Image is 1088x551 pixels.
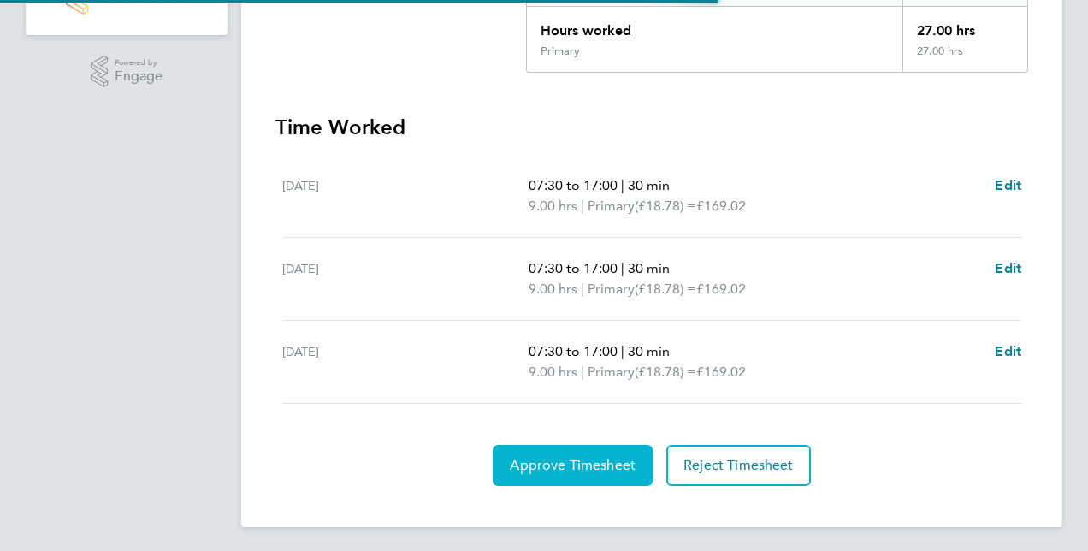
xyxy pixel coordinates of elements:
a: Powered byEngage [91,56,163,88]
span: | [621,177,624,193]
span: Edit [995,343,1021,359]
span: 9.00 hrs [529,364,577,380]
span: Approve Timesheet [510,457,636,474]
span: Primary [588,279,635,299]
a: Edit [995,341,1021,362]
span: | [621,260,624,276]
span: £169.02 [696,364,746,380]
a: Edit [995,258,1021,279]
span: Powered by [115,56,163,70]
span: (£18.78) = [635,198,696,214]
span: 30 min [628,343,670,359]
div: Hours worked [527,7,902,44]
div: [DATE] [282,258,529,299]
h3: Time Worked [275,114,1028,141]
span: Edit [995,177,1021,193]
button: Reject Timesheet [666,445,811,486]
span: 07:30 to 17:00 [529,177,618,193]
span: 9.00 hrs [529,198,577,214]
a: Edit [995,175,1021,196]
span: 07:30 to 17:00 [529,343,618,359]
button: Approve Timesheet [493,445,653,486]
span: (£18.78) = [635,281,696,297]
span: | [621,343,624,359]
div: 27.00 hrs [902,7,1027,44]
span: Reject Timesheet [683,457,794,474]
span: (£18.78) = [635,364,696,380]
div: 27.00 hrs [902,44,1027,72]
span: Primary [588,362,635,382]
span: £169.02 [696,198,746,214]
div: Primary [541,44,580,58]
span: 30 min [628,177,670,193]
span: | [581,364,584,380]
span: Edit [995,260,1021,276]
div: [DATE] [282,341,529,382]
span: £169.02 [696,281,746,297]
div: [DATE] [282,175,529,216]
span: Primary [588,196,635,216]
span: | [581,281,584,297]
span: | [581,198,584,214]
span: Engage [115,69,163,84]
span: 30 min [628,260,670,276]
span: 07:30 to 17:00 [529,260,618,276]
span: 9.00 hrs [529,281,577,297]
